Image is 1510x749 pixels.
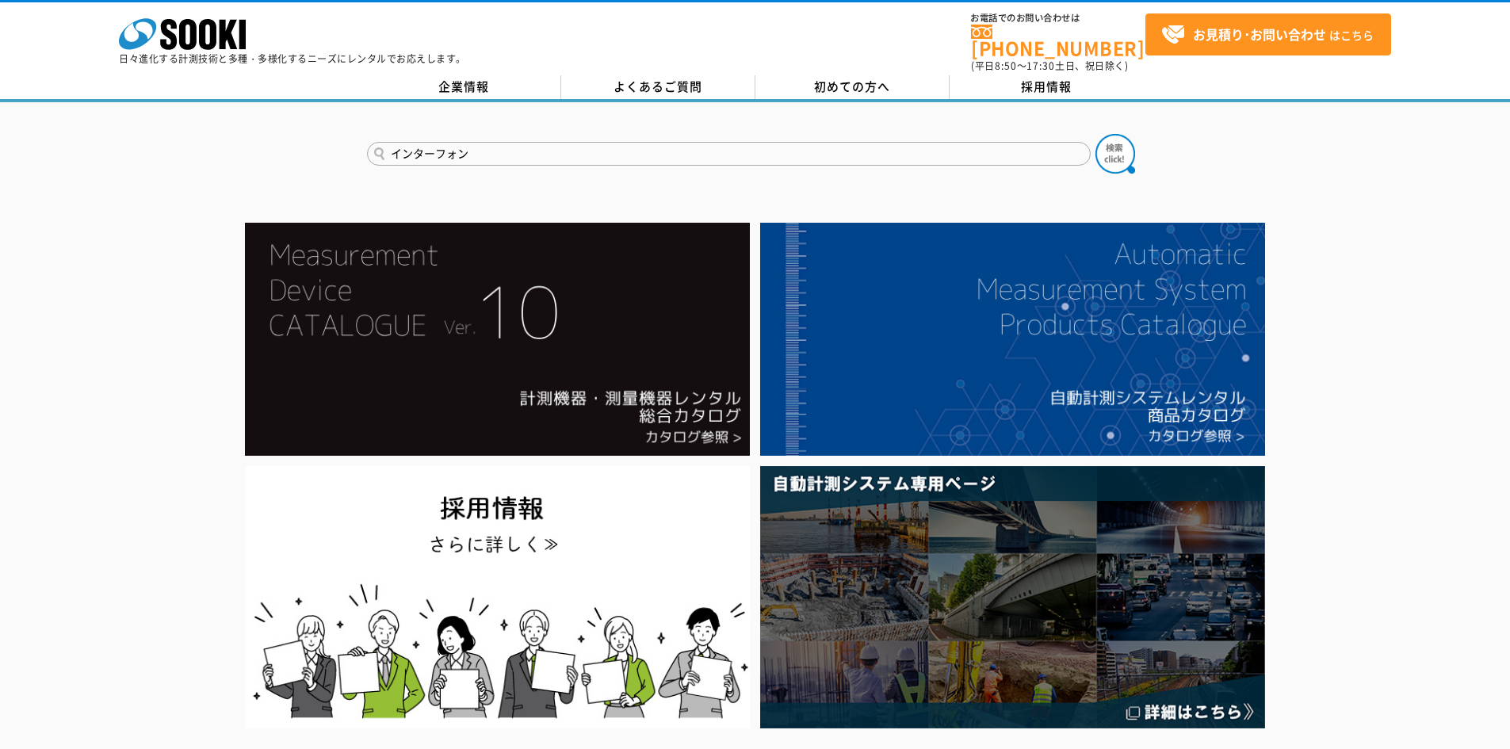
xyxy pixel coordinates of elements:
[950,75,1144,99] a: 採用情報
[971,25,1145,57] a: [PHONE_NUMBER]
[245,223,750,456] img: Catalog Ver10
[814,78,890,95] span: 初めての方へ
[1095,134,1135,174] img: btn_search.png
[755,75,950,99] a: 初めての方へ
[561,75,755,99] a: よくあるご質問
[760,466,1265,728] img: 自動計測システム専用ページ
[1026,59,1055,73] span: 17:30
[245,466,750,728] img: SOOKI recruit
[1193,25,1326,44] strong: お見積り･お問い合わせ
[971,59,1128,73] span: (平日 ～ 土日、祝日除く)
[1161,23,1374,47] span: はこちら
[760,223,1265,456] img: 自動計測システムカタログ
[971,13,1145,23] span: お電話でのお問い合わせは
[367,75,561,99] a: 企業情報
[119,54,466,63] p: 日々進化する計測技術と多種・多様化するニーズにレンタルでお応えします。
[1145,13,1391,55] a: お見積り･お問い合わせはこちら
[995,59,1017,73] span: 8:50
[367,142,1091,166] input: 商品名、型式、NETIS番号を入力してください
